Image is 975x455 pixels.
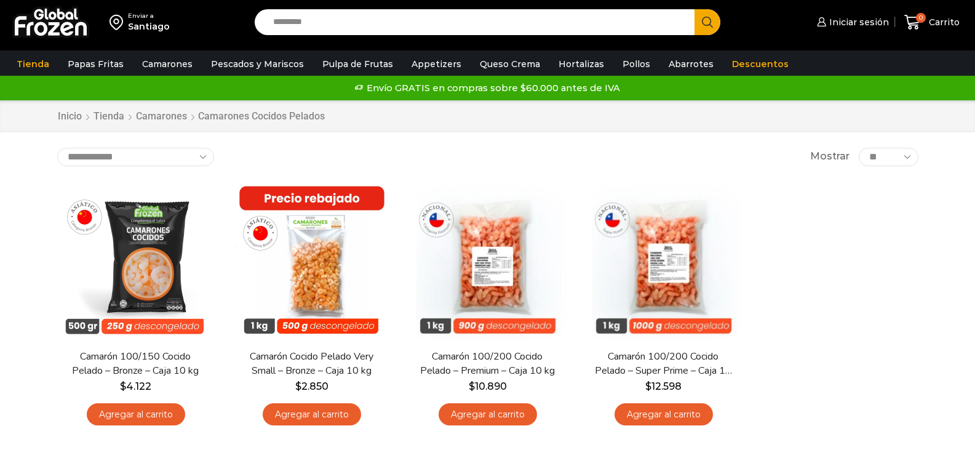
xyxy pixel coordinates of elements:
[405,52,468,76] a: Appetizers
[474,52,546,76] a: Queso Crema
[616,52,656,76] a: Pollos
[93,110,125,124] a: Tienda
[198,110,325,122] h1: Camarones Cocidos Pelados
[926,16,960,28] span: Carrito
[57,110,325,124] nav: Breadcrumb
[65,350,206,378] a: Camarón 100/150 Cocido Pelado – Bronze – Caja 10 kg
[62,52,130,76] a: Papas Fritas
[810,150,850,164] span: Mostrar
[645,381,682,392] bdi: 12.598
[694,9,720,35] button: Search button
[128,12,170,20] div: Enviar a
[263,403,361,426] a: Agregar al carrito: “Camarón Cocido Pelado Very Small - Bronze - Caja 10 kg”
[10,52,55,76] a: Tienda
[663,52,720,76] a: Abarrotes
[615,403,713,426] a: Agregar al carrito: “Camarón 100/200 Cocido Pelado - Super Prime - Caja 10 kg”
[241,350,382,378] a: Camarón Cocido Pelado Very Small – Bronze – Caja 10 kg
[645,381,651,392] span: $
[916,13,926,23] span: 0
[469,381,507,392] bdi: 10.890
[87,403,185,426] a: Agregar al carrito: “Camarón 100/150 Cocido Pelado - Bronze - Caja 10 kg”
[128,20,170,33] div: Santiago
[814,10,889,34] a: Iniciar sesión
[295,381,328,392] bdi: 2.850
[120,381,126,392] span: $
[901,8,963,37] a: 0 Carrito
[109,12,128,33] img: address-field-icon.svg
[57,148,214,166] select: Pedido de la tienda
[726,52,795,76] a: Descuentos
[826,16,889,28] span: Iniciar sesión
[316,52,399,76] a: Pulpa de Frutas
[552,52,610,76] a: Hortalizas
[120,381,151,392] bdi: 4.122
[439,403,537,426] a: Agregar al carrito: “Camarón 100/200 Cocido Pelado - Premium - Caja 10 kg”
[295,381,301,392] span: $
[57,110,82,124] a: Inicio
[205,52,310,76] a: Pescados y Mariscos
[592,350,734,378] a: Camarón 100/200 Cocido Pelado – Super Prime – Caja 10 kg
[136,52,199,76] a: Camarones
[416,350,558,378] a: Camarón 100/200 Cocido Pelado – Premium – Caja 10 kg
[135,110,188,124] a: Camarones
[469,381,475,392] span: $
